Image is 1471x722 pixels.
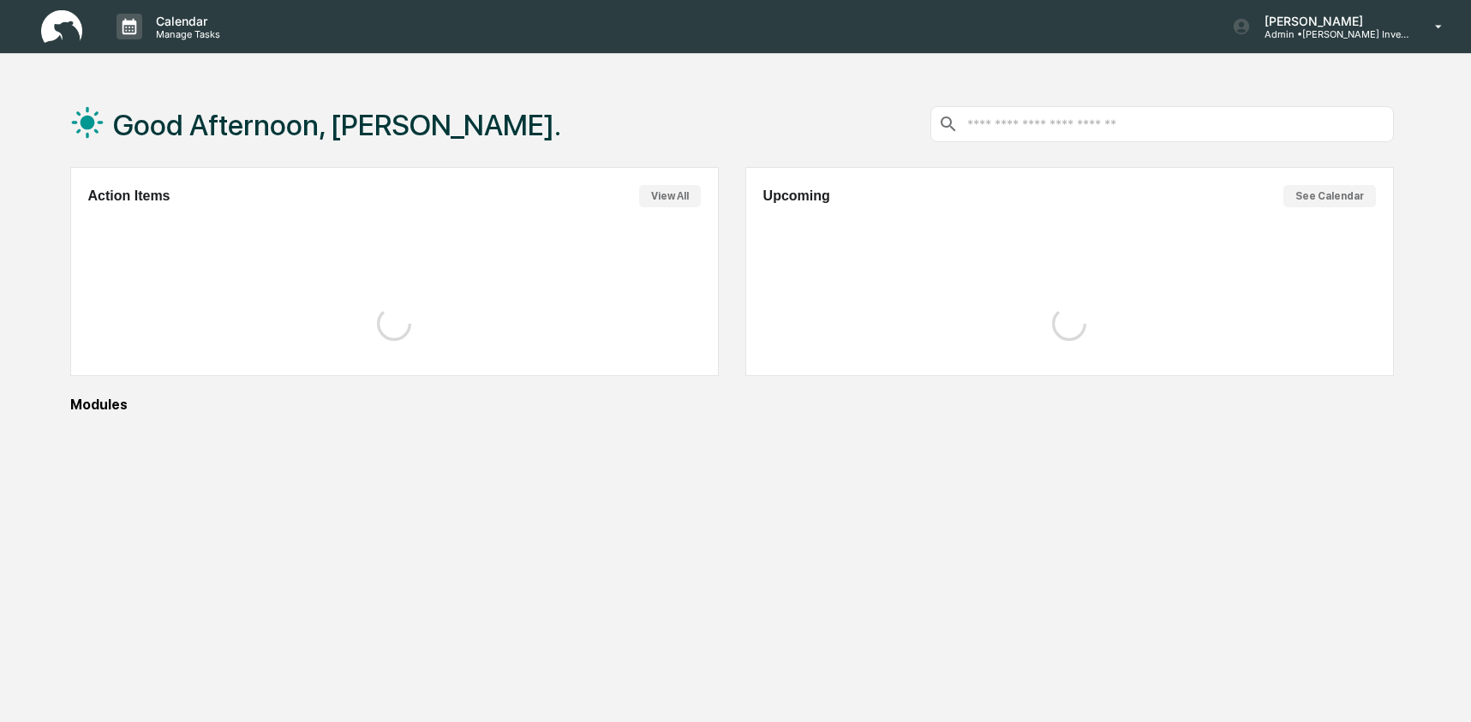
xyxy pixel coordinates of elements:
[639,185,701,207] button: View All
[142,14,229,28] p: Calendar
[763,188,830,204] h2: Upcoming
[1283,185,1376,207] button: See Calendar
[70,397,1394,413] div: Modules
[88,188,170,204] h2: Action Items
[1251,28,1410,40] p: Admin • [PERSON_NAME] Investment Advisory
[1251,14,1410,28] p: [PERSON_NAME]
[142,28,229,40] p: Manage Tasks
[41,10,82,44] img: logo
[113,108,561,142] h1: Good Afternoon, [PERSON_NAME].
